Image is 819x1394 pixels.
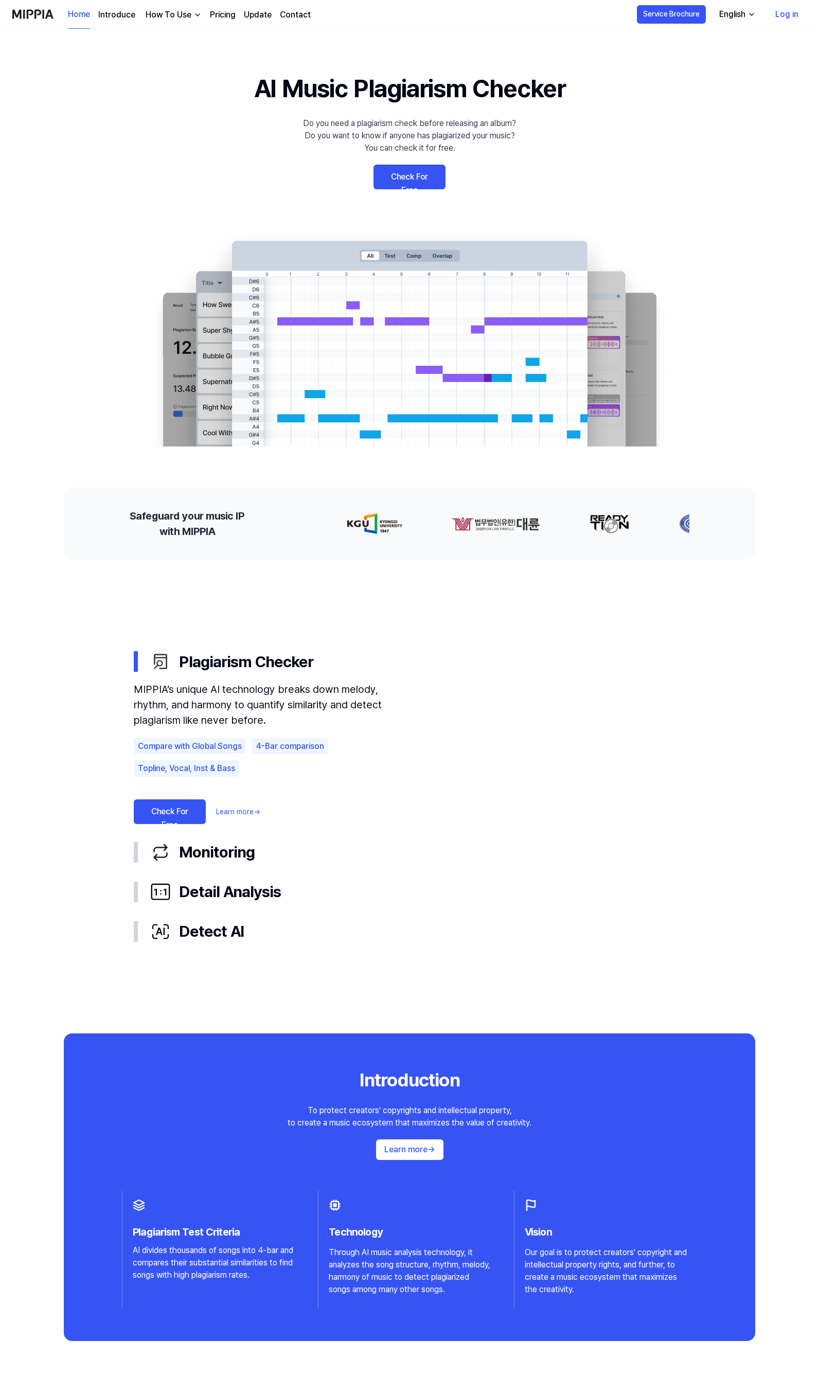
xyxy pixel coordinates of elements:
[674,513,706,534] img: partner-logo-3
[303,117,516,154] div: Do you need a plagiarism check before releasing an album? Do you want to know if anyone has plagi...
[134,912,685,951] button: Detect AI
[329,1246,491,1296] div: Through AI music analysis technology, it analyzes the song structure, rhythm, melody, harmony of ...
[144,9,202,21] button: How To Use
[525,1246,687,1296] div: Our goal is to protect creators' copyright and intellectual property rights, and further, to crea...
[68,1,90,29] a: Home
[134,799,206,824] a: Check For Free
[637,5,706,24] button: Service Brochure
[134,832,685,872] button: Monitoring
[360,1066,460,1094] div: Introduction
[717,8,747,21] div: English
[150,841,685,864] div: Monitoring
[525,1224,687,1240] h3: Vision
[585,513,625,534] img: partner-logo-2
[252,738,328,755] div: 4-Bar comparison
[98,9,135,21] a: Introduce
[133,1244,295,1281] div: AI divides thousands of songs into 4-bar and compares their substantial similarities to find song...
[711,4,762,25] button: English
[134,872,685,912] button: Detail Analysis
[343,513,398,534] img: partner-logo-0
[134,682,412,728] div: MIPPIA’s unique AI technology breaks down melody, rhythm, and harmony to quantify similarity and ...
[216,807,260,817] a: Learn more→
[133,1224,295,1240] h3: Plagiarism Test Criteria
[133,1199,145,1211] img: layer
[144,9,193,21] div: How To Use
[288,1104,531,1129] div: To protect creators' copyrights and intellectual property, to create a music ecosystem that maxim...
[244,9,272,21] a: Update
[525,1199,537,1211] img: flag
[373,165,446,189] a: Check For Free
[134,642,685,682] button: Plagiarism Checker
[254,70,565,107] h1: AI Music Plagiarism Checker
[134,760,239,777] div: Topline, Vocal, Inst & Bass
[447,513,536,534] img: partner-logo-1
[329,1199,341,1211] img: chip
[150,650,685,673] div: Plagiarism Checker
[142,230,677,446] img: main Image
[134,738,246,755] div: Compare with Global Songs
[130,508,244,539] h2: Safeguard your music IP with MIPPIA
[193,11,202,19] img: down
[210,9,236,21] a: Pricing
[150,920,685,943] div: Detect AI
[280,9,311,21] a: Contact
[134,682,685,832] div: Plagiarism Checker
[329,1224,491,1240] h3: Technology
[376,1139,443,1160] button: Learn more→
[150,880,685,903] div: Detail Analysis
